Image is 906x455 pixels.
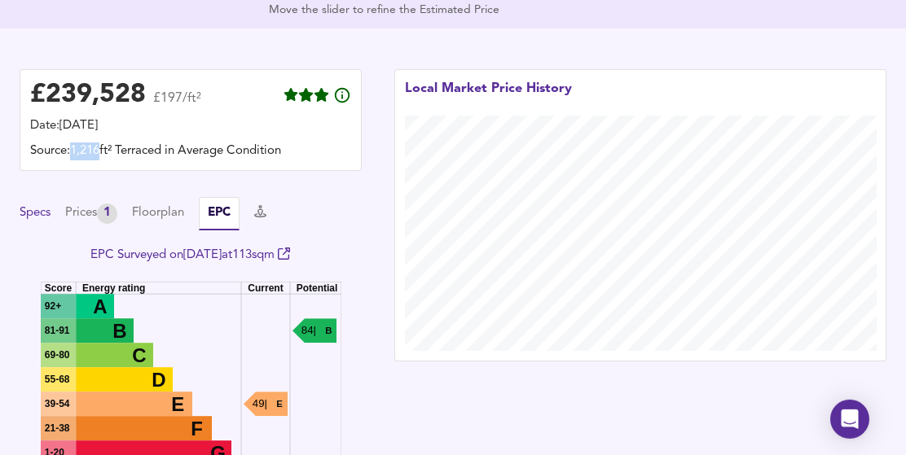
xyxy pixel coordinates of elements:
text: E [276,400,283,409]
tspan: 55-68 [44,374,69,385]
button: Specs [20,204,51,222]
div: Local Market Price History [405,80,572,116]
div: Move the slider to refine the Estimated Price [63,2,705,18]
text: Current [248,283,283,295]
text: Potential [296,283,337,295]
div: Open Intercom Messenger [830,400,869,439]
button: Floorplan [132,204,184,222]
div: £ 239,528 [30,83,146,107]
tspan: D [152,369,165,391]
tspan: A [93,295,107,317]
div: 1 [97,203,117,224]
text: 84 | [301,325,315,337]
tspan: 92+ [44,300,60,312]
text: Energy rating [82,283,145,295]
tspan: E [171,393,184,415]
button: Prices1 [65,203,117,224]
div: Prices [65,203,117,224]
tspan: 81-91 [44,325,69,336]
div: Source: 1,216ft² Terraced in Average Condition [30,142,351,160]
text: B [325,326,332,336]
tspan: B [112,320,126,342]
tspan: 39-54 [44,398,69,409]
tspan: 69-80 [44,349,69,361]
tspan: C [132,344,146,366]
text: Score [44,283,72,295]
tspan: F [191,418,203,440]
a: EPC Surveyed on[DATE]at113sqm [90,249,290,261]
text: 49 | [252,398,266,410]
span: £197/ft² [153,92,201,116]
button: EPC [199,197,240,230]
tspan: 21-38 [44,422,69,434]
div: Date: [DATE] [30,117,351,135]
